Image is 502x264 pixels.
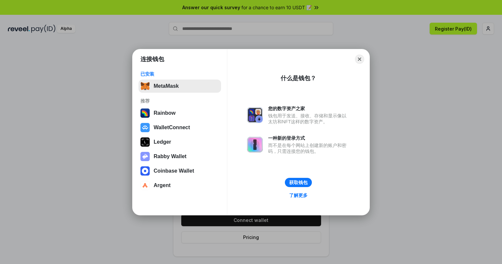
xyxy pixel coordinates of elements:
div: Coinbase Wallet [154,168,194,174]
button: MetaMask [138,80,221,93]
div: 一种新的登录方式 [268,135,350,141]
div: 了解更多 [289,192,308,198]
div: 什么是钱包？ [281,74,316,82]
a: 了解更多 [285,191,312,200]
img: svg+xml,%3Csvg%20xmlns%3D%22http%3A%2F%2Fwww.w3.org%2F2000%2Fsvg%22%20fill%3D%22none%22%20viewBox... [247,137,263,153]
div: MetaMask [154,83,179,89]
img: svg+xml,%3Csvg%20xmlns%3D%22http%3A%2F%2Fwww.w3.org%2F2000%2Fsvg%22%20fill%3D%22none%22%20viewBox... [140,152,150,161]
img: svg+xml,%3Csvg%20width%3D%2228%22%20height%3D%2228%22%20viewBox%3D%220%200%2028%2028%22%20fill%3D... [140,181,150,190]
img: svg+xml,%3Csvg%20fill%3D%22none%22%20height%3D%2233%22%20viewBox%3D%220%200%2035%2033%22%20width%... [140,82,150,91]
div: 钱包用于发送、接收、存储和显示像以太坊和NFT这样的数字资产。 [268,113,350,125]
div: Argent [154,182,171,188]
h1: 连接钱包 [140,55,164,63]
img: svg+xml,%3Csvg%20width%3D%2228%22%20height%3D%2228%22%20viewBox%3D%220%200%2028%2028%22%20fill%3D... [140,123,150,132]
div: 您的数字资产之家 [268,106,350,111]
img: svg+xml,%3Csvg%20xmlns%3D%22http%3A%2F%2Fwww.w3.org%2F2000%2Fsvg%22%20width%3D%2228%22%20height%3... [140,137,150,147]
div: Ledger [154,139,171,145]
button: Close [355,55,364,64]
button: Ledger [138,135,221,149]
button: Argent [138,179,221,192]
button: Rainbow [138,107,221,120]
div: Rainbow [154,110,176,116]
div: Rabby Wallet [154,154,187,159]
button: Coinbase Wallet [138,164,221,178]
img: svg+xml,%3Csvg%20xmlns%3D%22http%3A%2F%2Fwww.w3.org%2F2000%2Fsvg%22%20fill%3D%22none%22%20viewBox... [247,107,263,123]
img: svg+xml,%3Csvg%20width%3D%22120%22%20height%3D%22120%22%20viewBox%3D%220%200%20120%20120%22%20fil... [140,108,150,118]
button: 获取钱包 [285,178,312,187]
img: svg+xml,%3Csvg%20width%3D%2228%22%20height%3D%2228%22%20viewBox%3D%220%200%2028%2028%22%20fill%3D... [140,166,150,176]
div: 推荐 [140,98,219,104]
div: WalletConnect [154,125,190,131]
div: 获取钱包 [289,180,308,185]
button: Rabby Wallet [138,150,221,163]
button: WalletConnect [138,121,221,134]
div: 已安装 [140,71,219,77]
div: 而不是在每个网站上创建新的账户和密码，只需连接您的钱包。 [268,142,350,154]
